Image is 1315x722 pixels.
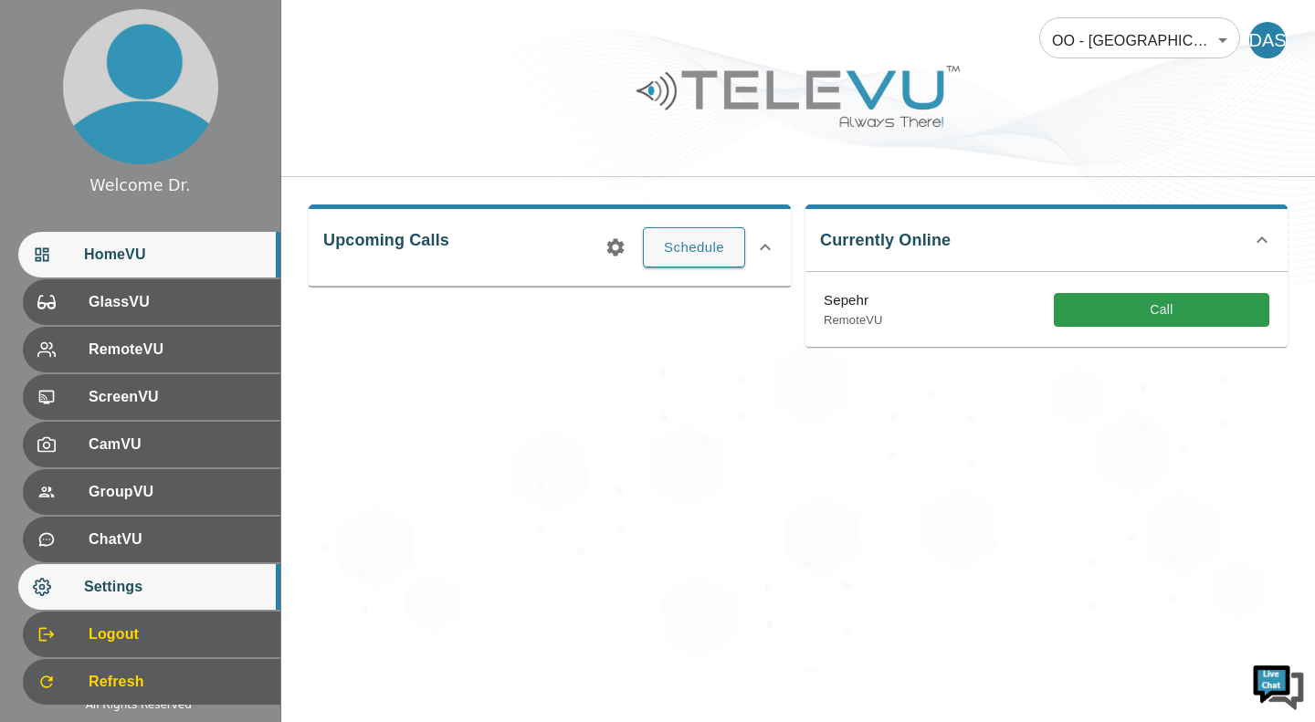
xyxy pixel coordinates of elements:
div: Minimize live chat window [300,9,343,53]
img: Chat Widget [1251,658,1306,713]
div: OO - [GEOGRAPHIC_DATA] - K. Agbedinu [1039,15,1240,66]
span: Settings [84,576,266,598]
img: d_736959983_company_1615157101543_736959983 [31,85,77,131]
span: Logout [89,623,266,645]
div: HomeVU [18,232,280,277]
span: We're online! [106,230,252,414]
span: HomeVU [84,244,266,266]
span: Refresh [89,671,266,693]
span: ScreenVU [89,386,266,408]
div: Logout [23,612,280,657]
div: CamVU [23,422,280,467]
span: GlassVU [89,291,266,313]
div: Chat with us now [95,96,307,120]
textarea: Type your message and hit 'Enter' [9,498,348,562]
div: Refresh [23,659,280,705]
div: ScreenVU [23,374,280,420]
p: RemoteVU [824,311,883,330]
div: GlassVU [23,279,280,325]
button: Call [1054,293,1269,327]
button: Schedule [643,227,745,267]
img: profile.png [63,9,218,164]
div: ChatVU [23,517,280,562]
div: DAS [1249,22,1286,58]
div: Settings [18,564,280,610]
div: RemoteVU [23,327,280,372]
img: Logo [634,58,963,134]
p: Sepehr [824,290,883,311]
div: GroupVU [23,469,280,515]
span: GroupVU [89,481,266,503]
div: Welcome Dr. [89,173,190,197]
span: ChatVU [89,528,266,550]
span: RemoteVU [89,339,266,361]
span: CamVU [89,434,266,455]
